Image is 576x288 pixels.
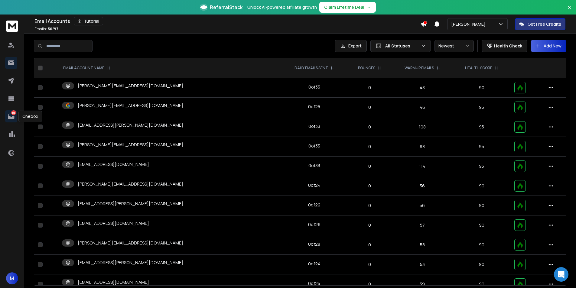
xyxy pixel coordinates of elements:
[18,111,42,122] div: Onebox
[78,260,183,266] p: [EMAIL_ADDRESS][PERSON_NAME][DOMAIN_NAME]
[308,182,321,188] div: 0 of 24
[528,21,561,27] p: Get Free Credits
[465,66,492,70] p: HEALTH SCORE
[453,255,511,274] td: 90
[351,124,388,130] p: 0
[351,222,388,228] p: 0
[78,279,149,285] p: [EMAIL_ADDRESS][DOMAIN_NAME]
[351,202,388,209] p: 0
[74,17,103,25] button: Tutorial
[78,201,183,207] p: [EMAIL_ADDRESS][PERSON_NAME][DOMAIN_NAME]
[385,43,418,49] p: All Statuses
[392,176,453,196] td: 36
[308,123,320,129] div: 0 of 33
[453,98,511,117] td: 95
[6,272,18,284] button: M
[453,137,511,157] td: 95
[515,18,565,30] button: Get Free Credits
[308,143,320,149] div: 0 of 33
[308,104,320,110] div: 0 of 25
[453,235,511,255] td: 90
[308,202,321,208] div: 0 of 22
[78,83,183,89] p: [PERSON_NAME][EMAIL_ADDRESS][DOMAIN_NAME]
[453,196,511,215] td: 90
[351,261,388,267] p: 0
[405,66,434,70] p: WARMUP EMAILS
[308,84,320,90] div: 0 of 33
[566,4,574,18] button: Close banner
[78,142,183,148] p: [PERSON_NAME][EMAIL_ADDRESS][DOMAIN_NAME]
[11,110,16,115] p: 318
[319,2,376,13] button: Claim Lifetime Deal→
[351,104,388,110] p: 0
[34,27,58,31] p: Emails :
[78,122,183,128] p: [EMAIL_ADDRESS][PERSON_NAME][DOMAIN_NAME]
[78,181,183,187] p: [PERSON_NAME][EMAIL_ADDRESS][DOMAIN_NAME]
[434,40,474,52] button: Newest
[351,183,388,189] p: 0
[351,144,388,150] p: 0
[351,242,388,248] p: 0
[392,98,453,117] td: 46
[453,157,511,176] td: 95
[392,117,453,137] td: 108
[554,267,568,282] div: Open Intercom Messenger
[351,85,388,91] p: 0
[63,66,110,70] div: EMAIL ACCOUNT NAME
[5,110,17,122] a: 318
[392,215,453,235] td: 57
[351,163,388,169] p: 0
[358,66,375,70] p: BOUNCES
[367,4,371,10] span: →
[308,280,320,286] div: 0 of 25
[392,235,453,255] td: 58
[308,261,321,267] div: 0 of 24
[78,102,183,108] p: [PERSON_NAME][EMAIL_ADDRESS][DOMAIN_NAME]
[531,40,566,52] button: Add New
[308,241,320,247] div: 0 of 28
[351,281,388,287] p: 0
[453,78,511,98] td: 90
[210,4,242,11] span: ReferralStack
[392,78,453,98] td: 43
[78,161,149,167] p: [EMAIL_ADDRESS][DOMAIN_NAME]
[453,176,511,196] td: 90
[78,240,183,246] p: [PERSON_NAME][EMAIL_ADDRESS][DOMAIN_NAME]
[392,255,453,274] td: 53
[453,215,511,235] td: 90
[494,43,522,49] p: Health Check
[308,222,321,228] div: 0 of 26
[392,196,453,215] td: 56
[308,163,320,169] div: 0 of 33
[392,157,453,176] td: 114
[48,26,58,31] span: 50 / 97
[78,220,149,226] p: [EMAIL_ADDRESS][DOMAIN_NAME]
[453,117,511,137] td: 95
[482,40,527,52] button: Health Check
[392,137,453,157] td: 98
[247,4,317,10] p: Unlock AI-powered affiliate growth
[34,17,421,25] div: Email Accounts
[295,66,328,70] p: DAILY EMAILS SENT
[451,21,488,27] p: [PERSON_NAME]
[335,40,367,52] button: Export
